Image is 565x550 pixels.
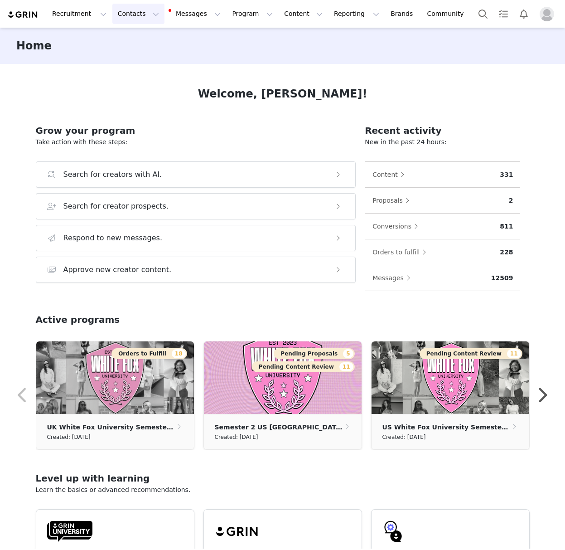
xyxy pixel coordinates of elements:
[382,432,426,442] small: Created: [DATE]
[36,225,356,251] button: Respond to new messages.
[36,341,194,414] img: 2c7b809f-9069-405b-89f9-63745adb3176.png
[372,219,423,234] button: Conversions
[372,271,415,285] button: Messages
[36,485,530,495] p: Learn the basics or advanced recommendations.
[540,7,554,21] img: placeholder-profile.jpg
[372,341,529,414] img: ddbb7f20-5602-427a-9df6-5ccb1a29f55d.png
[215,521,260,542] img: grin-logo-black.svg
[36,313,120,326] h2: Active programs
[16,38,52,54] h3: Home
[36,161,356,188] button: Search for creators with AI.
[491,273,513,283] p: 12509
[328,4,385,24] button: Reporting
[63,201,169,212] h3: Search for creator prospects.
[112,4,164,24] button: Contacts
[47,422,175,432] p: UK White Fox University Semester 2 2024
[36,257,356,283] button: Approve new creator content.
[36,137,356,147] p: Take action with these steps:
[63,264,172,275] h3: Approve new creator content.
[372,167,409,182] button: Content
[227,4,278,24] button: Program
[204,341,362,414] img: 79df8e27-4179-4891-b4ae-df22988c03c7.jpg
[372,193,414,208] button: Proposals
[63,169,162,180] h3: Search for creators with AI.
[385,4,421,24] a: Brands
[47,432,91,442] small: Created: [DATE]
[165,4,226,24] button: Messages
[7,10,39,19] img: grin logo
[500,248,513,257] p: 228
[473,4,493,24] button: Search
[509,196,513,205] p: 2
[382,521,404,542] img: GRIN-help-icon.svg
[252,361,355,372] button: Pending Content Review11
[365,124,520,137] h2: Recent activity
[514,4,534,24] button: Notifications
[534,7,563,21] button: Profile
[493,4,513,24] a: Tasks
[215,432,258,442] small: Created: [DATE]
[420,348,522,359] button: Pending Content Review11
[47,4,112,24] button: Recruitment
[365,137,520,147] p: New in the past 24 hours:
[382,422,511,432] p: US White Fox University Semester 1 2024
[36,193,356,219] button: Search for creator prospects.
[36,472,530,485] h2: Level up with learning
[500,222,513,231] p: 811
[500,170,513,180] p: 331
[47,521,92,542] img: GRIN-University-Logo-Black.svg
[215,422,344,432] p: Semester 2 US [GEOGRAPHIC_DATA] Year 3 2025
[36,124,356,137] h2: Grow your program
[279,4,328,24] button: Content
[372,245,431,259] button: Orders to fulfill
[111,348,187,359] button: Orders to Fulfill18
[274,348,354,359] button: Pending Proposals5
[198,86,367,102] h1: Welcome, [PERSON_NAME]!
[63,233,163,243] h3: Respond to new messages.
[422,4,473,24] a: Community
